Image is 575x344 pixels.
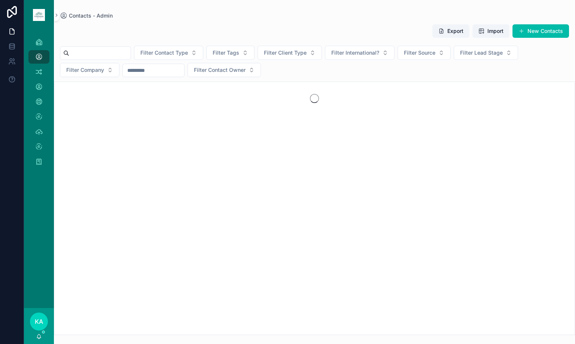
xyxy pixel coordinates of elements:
button: Import [472,24,509,38]
span: Import [487,27,503,35]
button: Select Button [188,63,261,77]
span: Filter International? [331,49,379,57]
img: App logo [33,9,45,21]
div: scrollable content [24,30,54,178]
span: Filter Contact Type [140,49,188,57]
span: KA [35,317,43,326]
button: Select Button [398,46,451,60]
a: Contacts - Admin [60,12,113,19]
span: Filter Source [404,49,435,57]
button: Select Button [454,46,518,60]
button: Select Button [134,46,203,60]
button: Select Button [258,46,322,60]
span: Filter Tags [213,49,239,57]
button: Select Button [325,46,395,60]
span: Filter Company [66,66,104,74]
span: Filter Client Type [264,49,307,57]
span: Filter Contact Owner [194,66,246,74]
span: Filter Lead Stage [460,49,503,57]
span: Contacts - Admin [69,12,113,19]
button: Select Button [60,63,119,77]
button: Export [432,24,469,38]
button: New Contacts [512,24,569,38]
button: Select Button [206,46,255,60]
